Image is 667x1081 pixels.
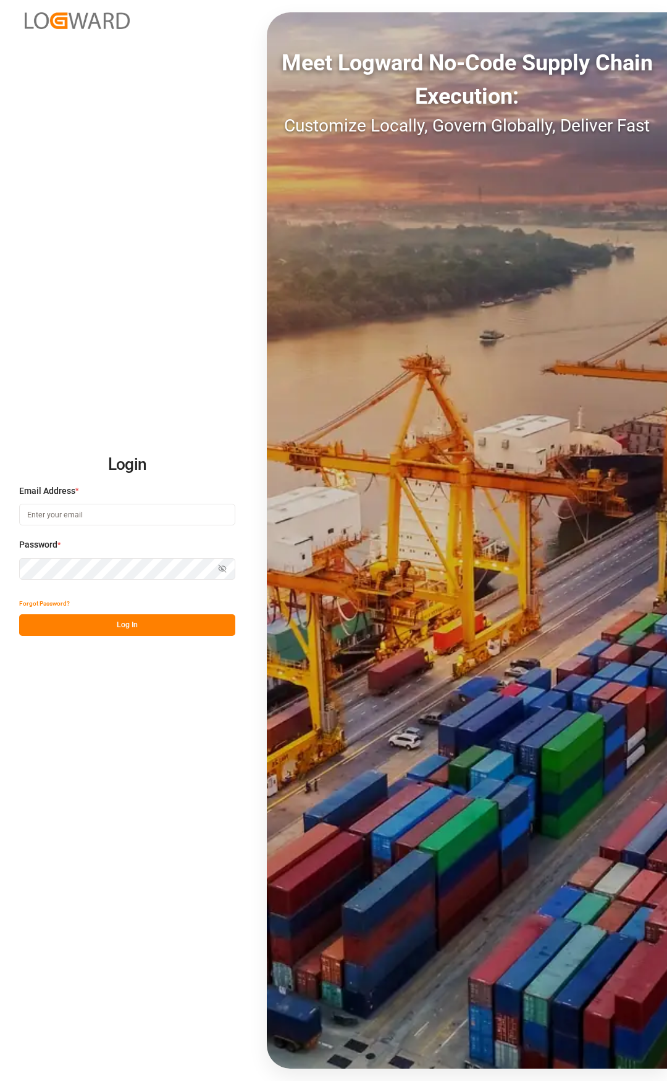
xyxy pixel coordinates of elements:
h2: Login [19,445,235,485]
button: Log In [19,614,235,636]
span: Email Address [19,485,75,498]
span: Password [19,538,57,551]
input: Enter your email [19,504,235,525]
img: Logward_new_orange.png [25,12,130,29]
button: Forgot Password? [19,593,70,614]
div: Customize Locally, Govern Globally, Deliver Fast [267,113,667,139]
div: Meet Logward No-Code Supply Chain Execution: [267,46,667,113]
